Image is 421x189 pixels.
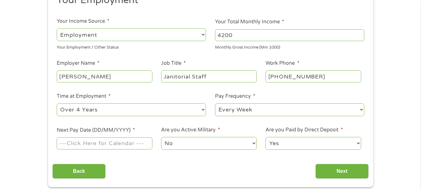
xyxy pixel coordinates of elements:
[266,127,343,133] label: Are you Paid by Direct Deposit
[57,70,152,82] input: Walmart
[57,60,99,67] label: Employer Name
[161,127,220,133] label: Are you Active Military
[215,42,364,51] div: Monthly Gross Income (Min 1000)
[215,19,284,25] label: Your Total Monthly Income
[57,18,109,25] label: Your Income Source
[215,29,364,41] input: 1800
[266,60,299,67] label: Work Phone
[161,60,186,67] label: Job Title
[57,93,111,100] label: Time at Employment
[161,70,256,82] input: Cashier
[315,164,369,179] input: Next
[215,93,255,100] label: Pay Frequency
[57,42,206,51] div: Your Employment / Other Status
[52,164,106,179] input: Back
[266,70,361,82] input: (231) 754-4010
[57,137,152,149] input: ---Click Here for Calendar ---
[57,127,135,134] label: Next Pay Date (DD/MM/YYYY)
